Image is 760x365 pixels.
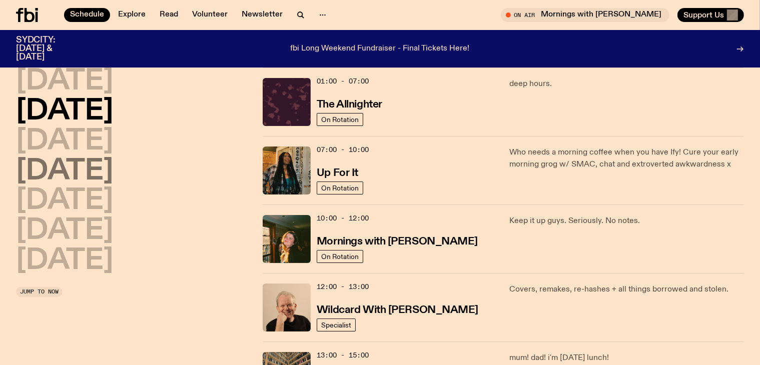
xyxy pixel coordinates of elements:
span: Support Us [683,10,724,19]
img: Stuart is smiling charmingly, wearing a black t-shirt against a stark white background. [263,283,311,331]
a: The Allnighter [317,97,382,110]
a: Newsletter [236,8,289,22]
span: 10:00 - 12:00 [317,213,369,223]
a: On Rotation [317,181,363,194]
span: Specialist [321,321,351,329]
a: Read [154,8,184,22]
button: [DATE] [16,67,113,95]
button: [DATE] [16,247,113,275]
h3: Mornings with [PERSON_NAME] [317,236,478,247]
p: Keep it up guys. Seriously. No notes. [509,215,744,227]
a: Volunteer [186,8,234,22]
h3: The Allnighter [317,99,382,110]
a: Explore [112,8,152,22]
span: 13:00 - 15:00 [317,350,369,360]
button: On AirMornings with [PERSON_NAME] [501,8,669,22]
span: On Rotation [321,253,359,260]
a: Specialist [317,318,356,331]
a: Mornings with [PERSON_NAME] [317,234,478,247]
span: 07:00 - 10:00 [317,145,369,154]
button: [DATE] [16,97,113,125]
span: On Rotation [321,184,359,192]
p: fbi Long Weekend Fundraiser - Final Tickets Here! [291,44,470,53]
button: [DATE] [16,157,113,185]
span: Jump to now [20,289,59,294]
span: On Rotation [321,116,359,123]
a: On Rotation [317,250,363,263]
a: On Rotation [317,113,363,126]
button: [DATE] [16,127,113,155]
p: deep hours. [509,78,744,90]
button: Jump to now [16,287,63,297]
a: Wildcard With [PERSON_NAME] [317,303,478,315]
button: Support Us [677,8,744,22]
img: Ify - a Brown Skin girl with black braided twists, looking up to the side with her tongue stickin... [263,146,311,194]
img: Freya smiles coyly as she poses for the image. [263,215,311,263]
h3: Up For It [317,168,358,178]
span: 01:00 - 07:00 [317,76,369,86]
button: [DATE] [16,187,113,215]
p: Covers, remakes, re-hashes + all things borrowed and stolen. [509,283,744,295]
h3: Wildcard With [PERSON_NAME] [317,305,478,315]
button: [DATE] [16,217,113,245]
p: mum! dad! i'm [DATE] lunch! [509,352,744,364]
a: Up For It [317,166,358,178]
p: Who needs a morning coffee when you have Ify! Cure your early morning grog w/ SMAC, chat and extr... [509,146,744,170]
h3: SYDCITY: [DATE] & [DATE] [16,36,80,61]
span: 12:00 - 13:00 [317,282,369,291]
a: Schedule [64,8,110,22]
